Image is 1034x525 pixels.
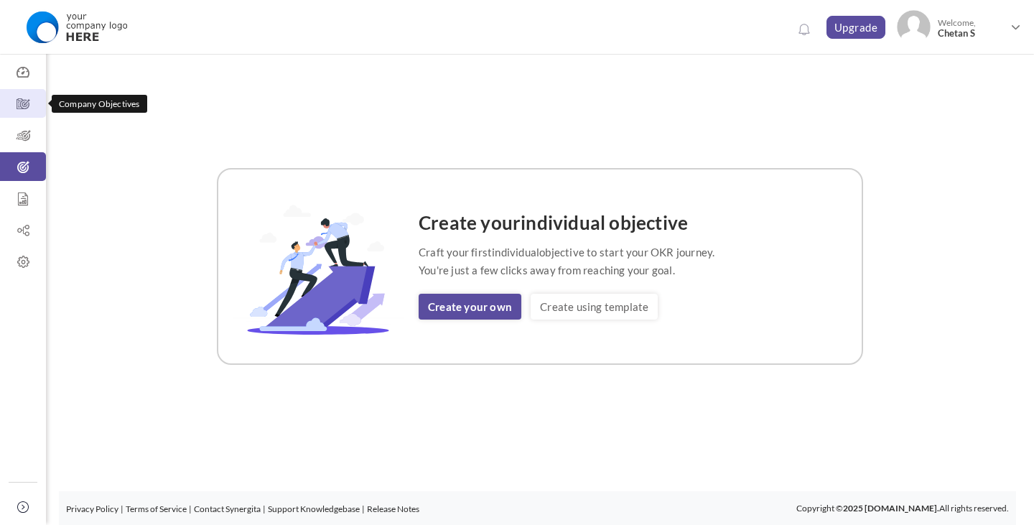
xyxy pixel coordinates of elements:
a: Notifications [793,19,816,42]
a: Support Knowledgebase [268,503,360,514]
li: | [189,502,192,516]
p: Copyright © All rights reserved. [796,501,1009,516]
p: Craft your first objective to start your OKR journey. You're just a few clicks away from reaching... [419,243,714,279]
h4: Create your [419,213,714,233]
span: individual objective [521,211,688,234]
li: | [263,502,266,516]
img: Photo [897,10,931,44]
a: Create using template [531,294,658,320]
li: | [121,502,124,516]
a: Create your own [419,294,521,320]
b: 2025 [DOMAIN_NAME]. [843,503,939,514]
a: Privacy Policy [66,503,118,514]
span: individual [492,246,539,259]
div: Company Objectives [52,95,147,113]
a: Photo Welcome,Chetan S [891,4,1027,47]
a: Release Notes [367,503,419,514]
a: Upgrade [826,16,886,39]
img: OKR-Template-Image.svg [233,198,404,335]
span: Chetan S [938,28,1005,39]
span: Welcome, [931,10,1009,46]
a: Terms of Service [126,503,187,514]
img: Logo [17,9,136,45]
a: Contact Synergita [194,503,261,514]
li: | [362,502,365,516]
